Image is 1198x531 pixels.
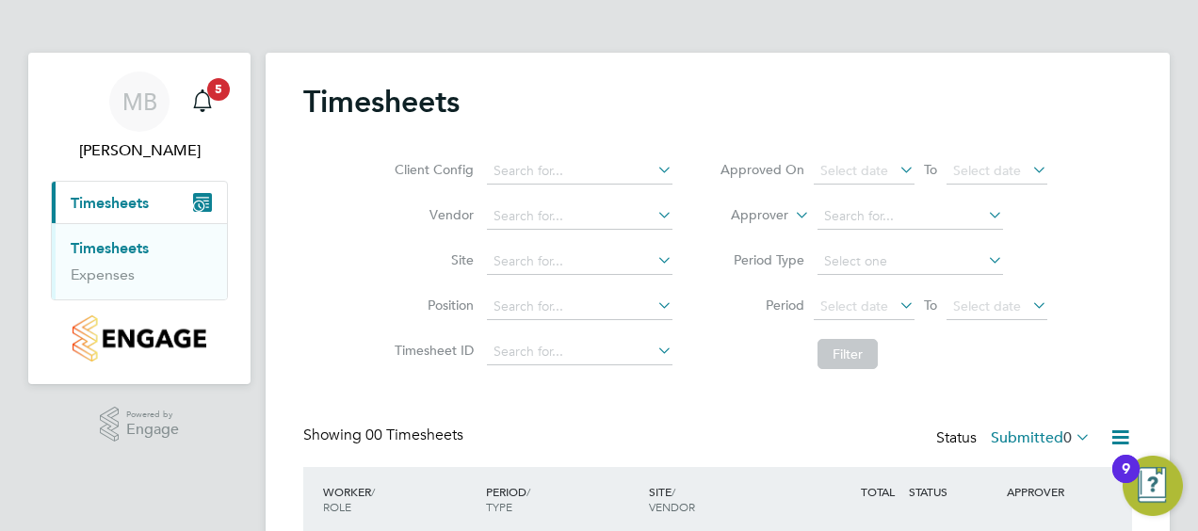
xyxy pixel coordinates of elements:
[820,298,888,314] span: Select date
[487,249,672,275] input: Search for...
[672,484,675,499] span: /
[487,158,672,185] input: Search for...
[487,339,672,365] input: Search for...
[389,206,474,223] label: Vendor
[818,203,1003,230] input: Search for...
[71,265,135,283] a: Expenses
[126,407,179,423] span: Powered by
[323,499,351,514] span: ROLE
[71,194,149,212] span: Timesheets
[52,182,227,223] button: Timesheets
[644,475,807,523] div: SITE
[51,139,228,162] span: Mark Bonello
[820,162,888,179] span: Select date
[918,157,943,182] span: To
[303,426,467,445] div: Showing
[481,475,644,523] div: PERIOD
[953,298,1021,314] span: Select date
[73,315,205,362] img: countryside-properties-logo-retina.png
[936,426,1094,452] div: Status
[1122,469,1130,493] div: 9
[720,161,804,178] label: Approved On
[365,426,463,444] span: 00 Timesheets
[704,206,788,225] label: Approver
[953,162,1021,179] span: Select date
[389,342,474,359] label: Timesheet ID
[918,293,943,317] span: To
[649,499,695,514] span: VENDOR
[318,475,481,523] div: WORKER
[720,251,804,268] label: Period Type
[1002,475,1100,508] div: APPROVER
[184,72,221,132] a: 5
[861,484,895,499] span: TOTAL
[526,484,530,499] span: /
[389,297,474,314] label: Position
[122,89,157,114] span: MB
[389,251,474,268] label: Site
[52,223,227,299] div: Timesheets
[371,484,375,499] span: /
[303,83,460,121] h2: Timesheets
[1063,428,1072,447] span: 0
[51,72,228,162] a: MB[PERSON_NAME]
[389,161,474,178] label: Client Config
[904,475,1002,508] div: STATUS
[818,339,878,369] button: Filter
[487,203,672,230] input: Search for...
[100,407,180,442] a: Powered byEngage
[28,53,251,384] nav: Main navigation
[1123,456,1183,516] button: Open Resource Center, 9 new notifications
[720,297,804,314] label: Period
[71,239,149,257] a: Timesheets
[51,315,228,362] a: Go to home page
[818,249,1003,275] input: Select one
[126,422,179,438] span: Engage
[207,78,230,101] span: 5
[487,294,672,320] input: Search for...
[486,499,512,514] span: TYPE
[991,428,1091,447] label: Submitted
